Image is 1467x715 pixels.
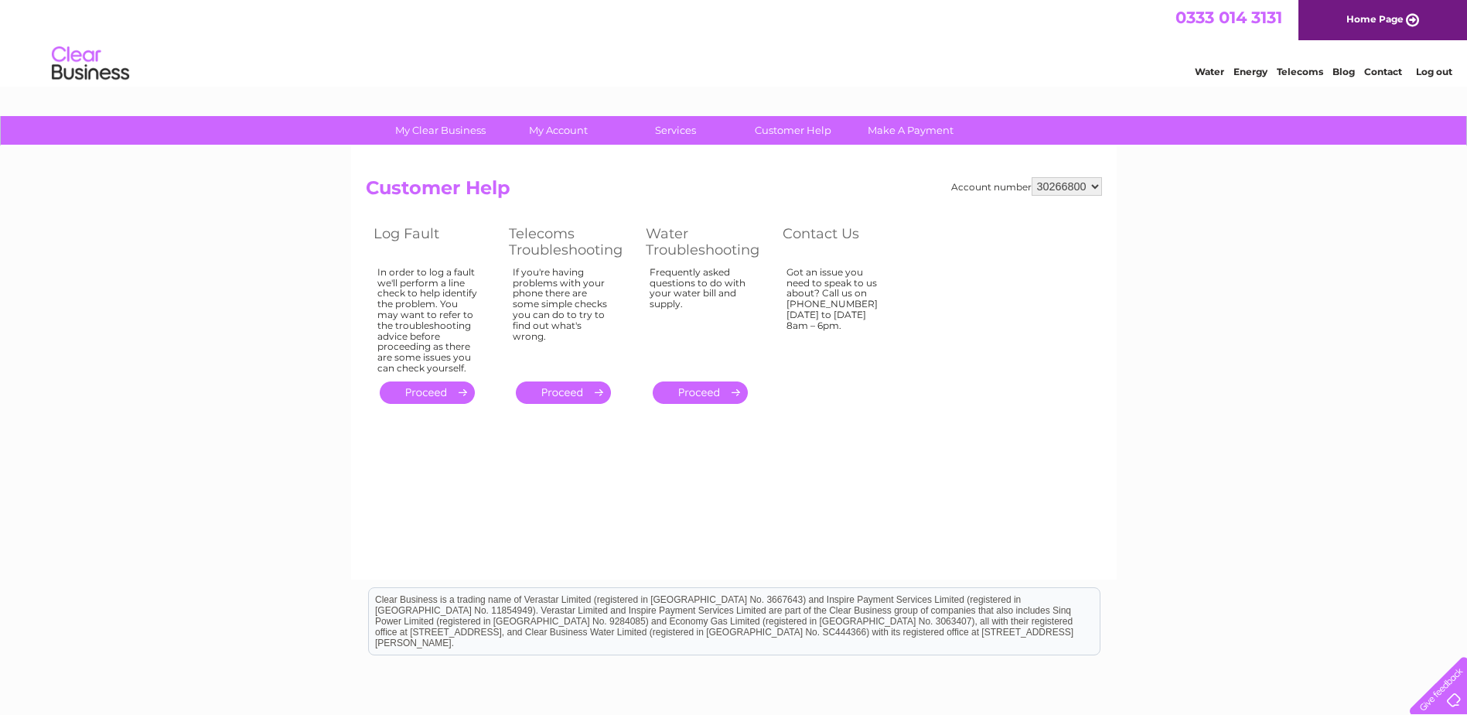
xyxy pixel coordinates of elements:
a: My Account [494,116,622,145]
h2: Customer Help [366,177,1102,207]
a: Telecoms [1277,66,1323,77]
th: Telecoms Troubleshooting [501,221,638,262]
a: . [653,381,748,404]
th: Contact Us [775,221,910,262]
a: Water [1195,66,1224,77]
a: Make A Payment [847,116,974,145]
a: Customer Help [729,116,857,145]
div: If you're having problems with your phone there are some simple checks you can do to try to find ... [513,267,615,368]
a: Services [612,116,739,145]
a: My Clear Business [377,116,504,145]
a: Energy [1233,66,1267,77]
div: Account number [951,177,1102,196]
a: . [380,381,475,404]
a: . [516,381,611,404]
img: logo.png [51,40,130,87]
div: Frequently asked questions to do with your water bill and supply. [650,267,752,368]
div: In order to log a fault we'll perform a line check to help identify the problem. You may want to ... [377,267,478,374]
div: Clear Business is a trading name of Verastar Limited (registered in [GEOGRAPHIC_DATA] No. 3667643... [369,9,1100,75]
th: Water Troubleshooting [638,221,775,262]
a: Blog [1332,66,1355,77]
a: 0333 014 3131 [1175,8,1282,27]
a: Contact [1364,66,1402,77]
div: Got an issue you need to speak to us about? Call us on [PHONE_NUMBER] [DATE] to [DATE] 8am – 6pm. [786,267,887,368]
th: Log Fault [366,221,501,262]
a: Log out [1416,66,1452,77]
